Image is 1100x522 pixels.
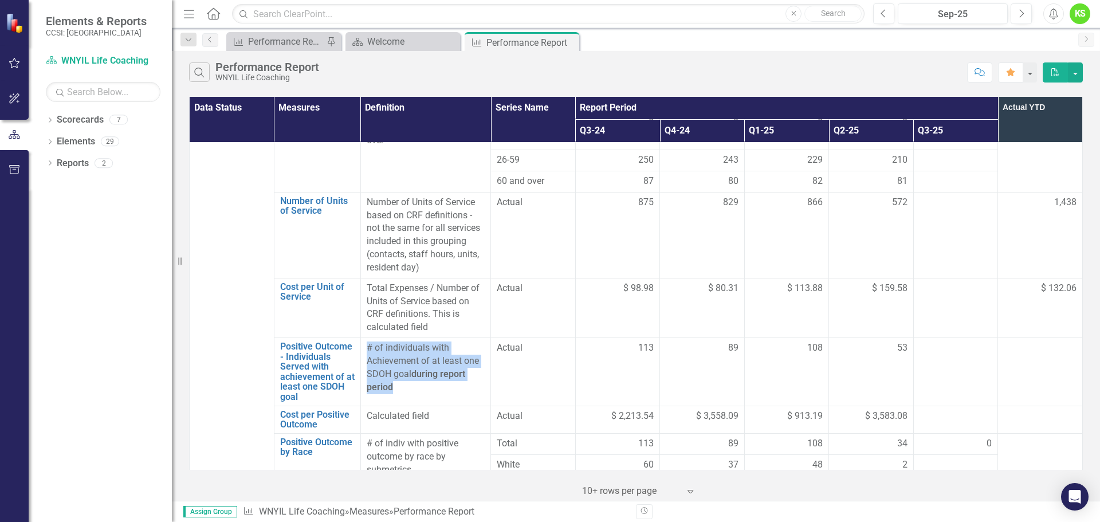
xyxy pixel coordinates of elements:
[829,171,914,192] td: Double-Click to Edit
[643,175,654,188] span: 87
[1061,483,1089,511] div: Open Intercom Messenger
[872,282,907,295] span: $ 159.58
[744,171,829,192] td: Double-Click to Edit
[6,13,26,33] img: ClearPoint Strategy
[660,192,745,278] td: Double-Click to Edit
[821,9,846,18] span: Search
[708,282,738,295] span: $ 80.31
[744,454,829,476] td: Double-Click to Edit
[1041,282,1077,293] span: $ 132.06
[723,196,738,209] span: 829
[902,458,907,472] span: 2
[829,338,914,406] td: Double-Click to Edit
[280,196,355,216] a: Number of Units of Service
[812,175,823,188] span: 82
[497,196,569,209] span: Actual
[1054,197,1077,207] span: 1,438
[497,282,569,295] span: Actual
[57,157,89,170] a: Reports
[829,454,914,476] td: Double-Click to Edit
[215,61,319,73] div: Performance Report
[892,154,907,167] span: 210
[723,154,738,167] span: 243
[367,34,457,49] div: Welcome
[807,154,823,167] span: 229
[349,506,389,517] a: Measures
[280,410,355,430] a: Cost per Positive Outcome
[57,135,95,148] a: Elements
[46,82,160,102] input: Search Below...
[575,338,660,406] td: Double-Click to Edit
[897,342,907,355] span: 53
[280,342,355,402] a: Positive Outcome - Individuals Served with achievement of at least one SDOH goal
[109,115,128,125] div: 7
[46,54,160,68] a: WNYIL Life Coaching
[248,34,324,49] div: Performance Report
[280,282,355,302] a: Cost per Unit of Service
[898,3,1008,24] button: Sep-25
[807,437,823,450] span: 108
[696,410,738,423] span: $ 3,558.09
[95,158,113,168] div: 2
[913,338,998,406] td: Double-Click to Edit
[575,150,660,171] td: Double-Click to Edit
[807,196,823,209] span: 866
[812,458,823,472] span: 48
[394,506,474,517] div: Performance Report
[101,137,119,147] div: 29
[913,192,998,278] td: Double-Click to Edit
[497,154,569,167] span: 26-59
[46,28,147,37] small: CCSI: [GEOGRAPHIC_DATA]
[497,175,569,188] span: 60 and over
[638,342,654,355] span: 113
[229,34,324,49] a: Performance Report
[575,192,660,278] td: Double-Click to Edit
[46,14,147,28] span: Elements & Reports
[787,410,823,423] span: $ 913.19
[660,454,745,476] td: Double-Click to Edit
[660,338,745,406] td: Double-Click to Edit
[897,175,907,188] span: 81
[497,342,569,355] span: Actual
[829,150,914,171] td: Double-Click to Edit
[497,437,569,450] span: Total
[623,282,654,295] span: $ 98.98
[367,368,465,393] strong: during report period
[728,437,738,450] span: 89
[575,171,660,192] td: Double-Click to Edit
[486,36,576,50] div: Performance Report
[638,154,654,167] span: 250
[57,113,104,127] a: Scorecards
[913,171,998,192] td: Double-Click to Edit
[575,454,660,476] td: Double-Click to Edit
[744,338,829,406] td: Double-Click to Edit
[348,34,457,49] a: Welcome
[787,282,823,295] span: $ 113.88
[987,437,992,450] span: 0
[497,458,569,472] span: White
[367,282,485,334] p: Total Expenses / Number of Units of Service based on CRF definitions. This is calculated field
[183,506,237,517] span: Assign Group
[913,150,998,171] td: Double-Click to Edit
[865,410,907,423] span: $ 3,583.08
[744,150,829,171] td: Double-Click to Edit
[232,4,865,24] input: Search ClearPoint...
[902,7,1004,21] div: Sep-25
[274,192,360,278] td: Double-Click to Edit Right Click for Context Menu
[744,192,829,278] td: Double-Click to Edit
[804,6,862,22] button: Search
[638,437,654,450] span: 113
[892,196,907,209] span: 572
[643,458,654,472] span: 60
[660,171,745,192] td: Double-Click to Edit
[829,192,914,278] td: Double-Click to Edit
[280,437,355,457] a: Positive Outcome by Race
[611,410,654,423] span: $ 2,213.54
[243,505,627,519] div: » »
[259,506,345,517] a: WNYIL Life Coaching
[274,338,360,406] td: Double-Click to Edit Right Click for Context Menu
[913,454,998,476] td: Double-Click to Edit
[660,150,745,171] td: Double-Click to Edit
[1070,3,1090,24] button: KS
